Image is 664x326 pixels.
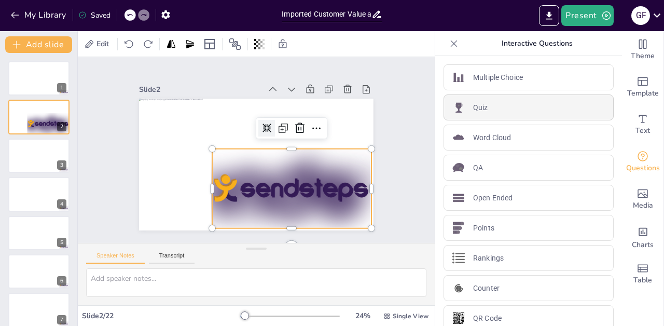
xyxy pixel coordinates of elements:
[57,160,66,170] div: 3
[452,131,465,144] img: Word Cloud icon
[561,5,613,26] button: Present
[627,88,659,99] span: Template
[452,282,465,294] img: Counter icon
[462,31,612,56] p: Interactive Questions
[473,283,500,294] p: Counter
[8,254,70,289] div: https://cdn.sendsteps.com/images/logo/sendsteps_logo_white.pnghttps://cdn.sendsteps.com/images/lo...
[631,6,650,25] div: G F
[94,39,111,49] span: Edit
[452,252,465,264] img: Rankings icon
[452,161,465,174] img: QA icon
[473,313,502,324] p: QR Code
[473,223,494,234] p: Points
[57,122,66,131] div: 2
[139,85,261,94] div: Slide 2
[86,252,145,264] button: Speaker Notes
[452,192,465,204] img: Open Ended icon
[452,71,465,84] img: Multiple Choice icon
[57,199,66,209] div: 4
[622,255,663,293] div: Add a table
[452,101,465,114] img: Quiz icon
[8,216,70,250] div: https://cdn.sendsteps.com/images/logo/sendsteps_logo_white.pnghttps://cdn.sendsteps.com/images/lo...
[5,36,72,53] button: Add slide
[229,38,241,50] span: Position
[622,143,663,181] div: Get real-time input from your audience
[8,7,71,23] button: My Library
[633,200,653,211] span: Media
[8,139,70,173] div: https://cdn.sendsteps.com/images/logo/sendsteps_logo_white.pnghttps://cdn.sendsteps.com/images/lo...
[452,222,465,234] img: Points icon
[633,275,652,286] span: Table
[473,253,504,264] p: Rankings
[57,276,66,286] div: 6
[622,218,663,255] div: Add charts and graphs
[350,311,375,321] div: 24 %
[282,7,371,22] input: Insert title
[635,125,650,137] span: Text
[452,312,465,324] img: QR Code icon
[622,106,663,143] div: Add text boxes
[78,10,110,20] div: Saved
[539,5,559,26] button: Export to PowerPoint
[631,5,650,26] button: G F
[8,61,70,96] div: https://cdn.sendsteps.com/images/logo/sendsteps_logo_white.pnghttps://cdn.sendsteps.com/images/lo...
[622,181,663,218] div: Add images, graphics, shapes or video
[57,315,66,324] div: 7
[632,239,654,251] span: Charts
[622,69,663,106] div: Add ready made slides
[57,83,66,92] div: 1
[473,132,511,143] p: Word Cloud
[393,312,428,320] span: Single View
[57,238,66,247] div: 5
[8,177,70,211] div: https://cdn.sendsteps.com/images/logo/sendsteps_logo_white.pnghttps://cdn.sendsteps.com/images/lo...
[8,100,70,134] div: https://cdn.sendsteps.com/images/logo/sendsteps_logo_white.pnghttps://cdn.sendsteps.com/images/lo...
[473,162,483,173] p: QA
[473,102,488,113] p: Quiz
[149,252,195,264] button: Transcript
[82,311,240,321] div: Slide 2 / 22
[626,162,660,174] span: Questions
[622,31,663,69] div: Change the overall theme
[631,50,655,62] span: Theme
[201,36,218,52] div: Layout
[473,193,513,203] p: Open Ended
[473,72,523,83] p: Multiple Choice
